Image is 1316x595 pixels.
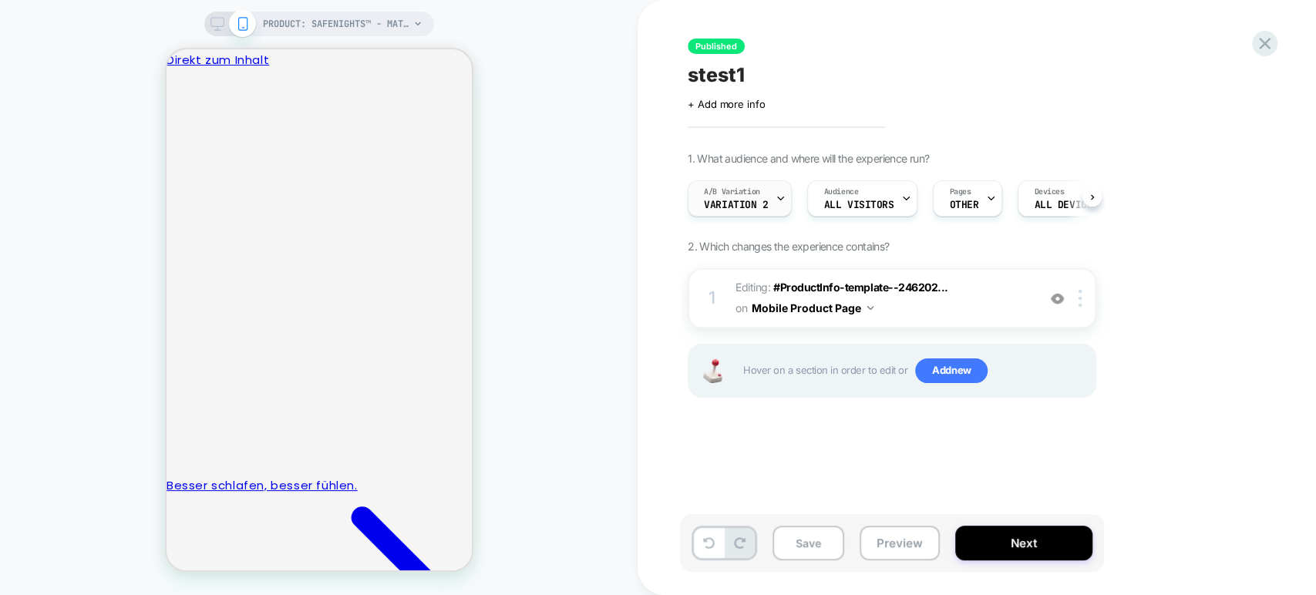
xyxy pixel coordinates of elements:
[743,358,1087,383] span: Hover on a section in order to edit or
[955,526,1092,560] button: Next
[704,187,760,197] span: A/B Variation
[773,281,948,294] span: #ProductInfo-template--246202...
[915,358,988,383] span: Add new
[688,240,889,253] span: 2. Which changes the experience contains?
[1034,200,1098,210] span: ALL DEVICES
[1051,292,1064,305] img: crossed eye
[263,12,409,36] span: PRODUCT: SafeNights™ - Matratzenschutz
[735,298,747,318] span: on
[1034,187,1064,197] span: Devices
[860,526,940,560] button: Preview
[867,306,873,310] img: down arrow
[704,200,768,210] span: Variation 2
[688,98,765,110] span: + Add more info
[772,526,844,560] button: Save
[949,200,978,210] span: OTHER
[1079,290,1082,307] img: close
[823,200,894,210] span: All Visitors
[688,152,929,165] span: 1. What audience and where will the experience run?
[735,277,1029,319] span: Editing :
[823,187,858,197] span: Audience
[697,359,728,383] img: Joystick
[688,39,745,54] span: Published
[705,283,720,314] div: 1
[688,63,744,86] span: stest1
[949,187,971,197] span: Pages
[752,297,873,319] button: Mobile Product Page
